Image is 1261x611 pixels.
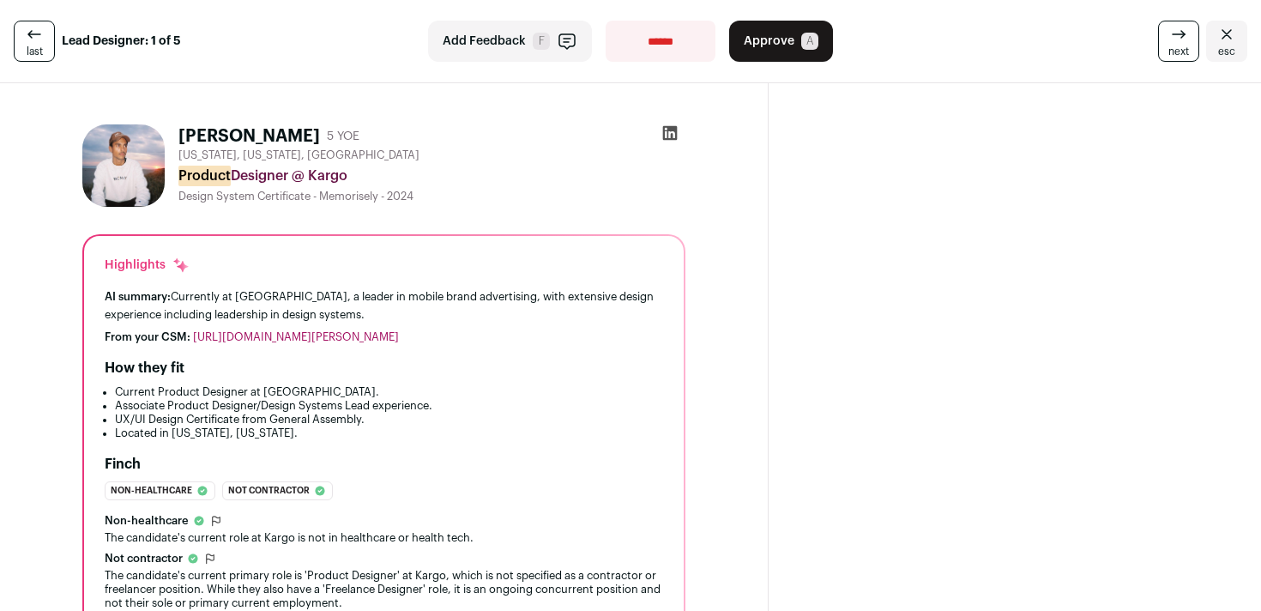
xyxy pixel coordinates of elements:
li: UX/UI Design Certificate from General Assembly. [115,413,663,426]
button: Approve A [729,21,833,62]
h2: How they fit [105,358,184,378]
div: The candidate's current role at Kargo is not in healthcare or health tech. [105,531,663,545]
span: last [27,45,43,58]
li: Associate Product Designer/Design Systems Lead experience. [115,399,663,413]
button: Add Feedback F [428,21,592,62]
mark: Product [178,166,231,186]
a: Close [1206,21,1247,62]
li: Located in [US_STATE], [US_STATE]. [115,426,663,440]
span: Not contractor [228,482,310,499]
a: next [1158,21,1199,62]
span: [US_STATE], [US_STATE], [GEOGRAPHIC_DATA] [178,148,419,162]
div: Highlights [105,257,190,274]
span: From your CSM: [105,331,190,342]
span: F [533,33,550,50]
li: Current Product Designer at [GEOGRAPHIC_DATA]. [115,385,663,399]
span: Non-healthcare [105,514,189,528]
img: 4a51992d9182604eceb2352b1385b5e08501043bf8c17774a7b2b9046977d379.jpg [82,124,165,207]
h2: Finch [105,454,141,475]
div: Currently at [GEOGRAPHIC_DATA], a leader in mobile brand advertising, with extensive design exper... [105,287,663,324]
div: 5 YOE [327,128,359,145]
span: Approve [744,33,794,50]
span: A [801,33,818,50]
span: Non-healthcare [111,482,192,499]
div: The candidate's current primary role is 'Product Designer' at Kargo, which is not specified as a ... [105,569,663,610]
h1: [PERSON_NAME] [178,124,320,148]
a: [URL][DOMAIN_NAME][PERSON_NAME] [193,331,399,342]
a: last [14,21,55,62]
span: Add Feedback [443,33,526,50]
div: Design System Certificate - Memorisely - 2024 [178,190,685,203]
span: Not contractor [105,552,183,566]
span: AI summary: [105,291,171,302]
strong: Lead Designer: 1 of 5 [62,33,181,50]
div: Designer @ Kargo [178,166,685,186]
span: next [1168,45,1189,58]
span: esc [1218,45,1235,58]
